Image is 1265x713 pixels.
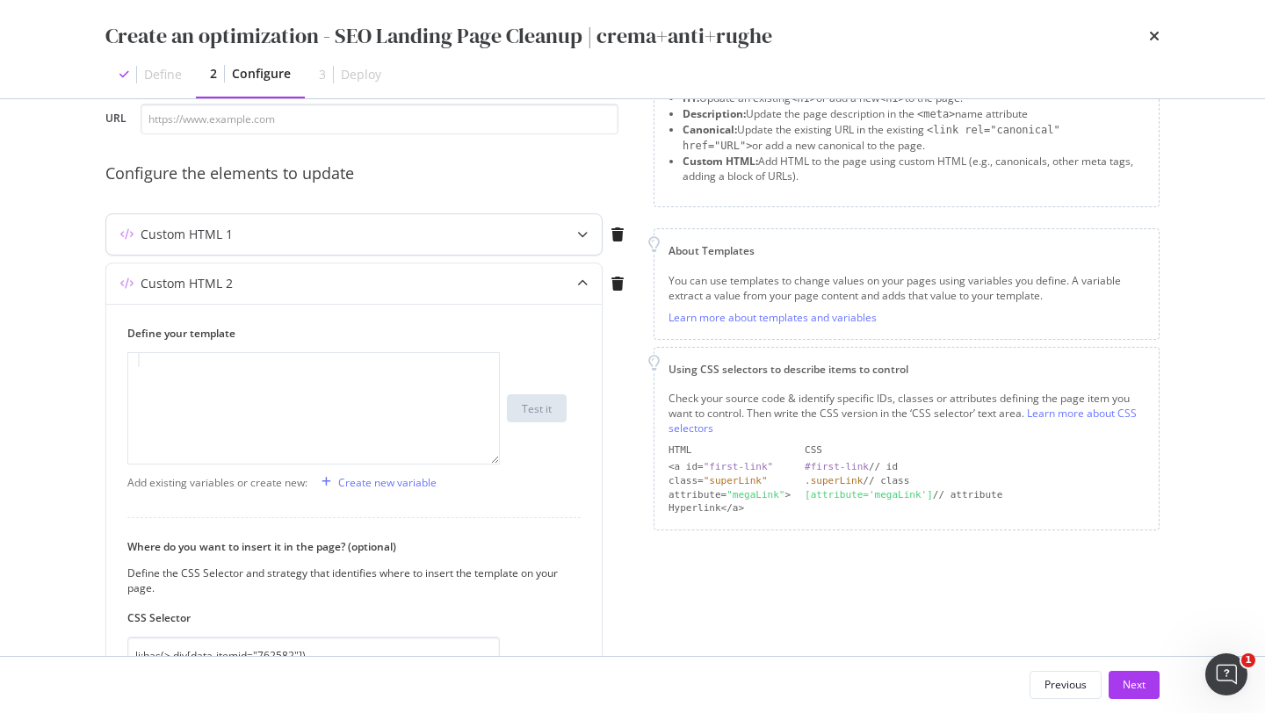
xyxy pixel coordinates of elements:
[726,489,784,501] div: "megaLink"
[210,65,217,83] div: 2
[141,275,233,292] div: Custom HTML 2
[1205,653,1247,695] iframe: Intercom live chat
[127,610,567,625] label: CSS Selector
[669,488,791,502] div: attribute= >
[683,106,1145,122] li: Update the page description in the name attribute
[319,66,326,83] div: 3
[669,501,791,515] div: Hyperlink</a>
[338,475,437,490] div: Create new variable
[341,66,381,83] div: Deploy
[683,122,737,137] strong: Canonical:
[805,489,933,501] div: [attribute='megaLink']
[683,122,1145,154] li: Update the existing URL in the existing or add a new canonical to the page.
[805,488,1145,502] div: // attribute
[791,92,816,104] span: <h1>
[704,475,768,486] div: "superLink"
[683,154,1145,184] li: Add HTML to the page using custom HTML (e.g., canonicals, other meta tags, adding a block of URLs).
[683,90,699,105] strong: H1:
[805,474,1145,488] div: // class
[314,468,437,496] button: Create new variable
[669,443,791,457] div: HTML
[879,92,905,104] span: <h1>
[1241,653,1255,667] span: 1
[917,108,955,120] span: <meta>
[669,391,1145,436] div: Check your source code & identify specific IDs, classes or attributes defining the page item you ...
[105,162,632,185] div: Configure the elements to update
[144,66,182,83] div: Define
[805,443,1145,457] div: CSS
[1045,677,1087,692] div: Previous
[669,406,1137,436] a: Learn more about CSS selectors
[669,310,877,325] a: Learn more about templates and variables
[522,401,552,416] div: Test it
[1149,21,1160,51] div: times
[683,124,1060,152] span: <link rel="canonical" href="URL">
[805,475,863,486] div: .superLink
[1109,671,1160,699] button: Next
[704,461,773,472] div: "first-link"
[1123,677,1146,692] div: Next
[127,637,500,691] textarea: li:has(> div[data-itemid="762582"])
[105,21,772,51] div: Create an optimization - SEO Landing Page Cleanup | crema+anti+rughe
[507,394,567,422] button: Test it
[669,243,1145,258] div: About Templates
[105,111,126,130] label: URL
[141,226,233,243] div: Custom HTML 1
[669,362,1145,377] div: Using CSS selectors to describe items to control
[127,539,567,554] label: Where do you want to insert it in the page? (optional)
[669,474,791,488] div: class=
[683,106,746,121] strong: Description:
[141,104,618,134] input: https://www.example.com
[669,273,1145,303] div: You can use templates to change values on your pages using variables you define. A variable extra...
[127,326,567,341] label: Define your template
[805,460,1145,474] div: // id
[805,461,869,472] div: #first-link
[232,65,291,83] div: Configure
[127,565,567,595] div: Define the CSS Selector and strategy that identifies where to insert the template on your page.
[669,460,791,474] div: <a id=
[127,475,307,490] div: Add existing variables or create new:
[1030,671,1102,699] button: Previous
[683,154,758,169] strong: Custom HTML:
